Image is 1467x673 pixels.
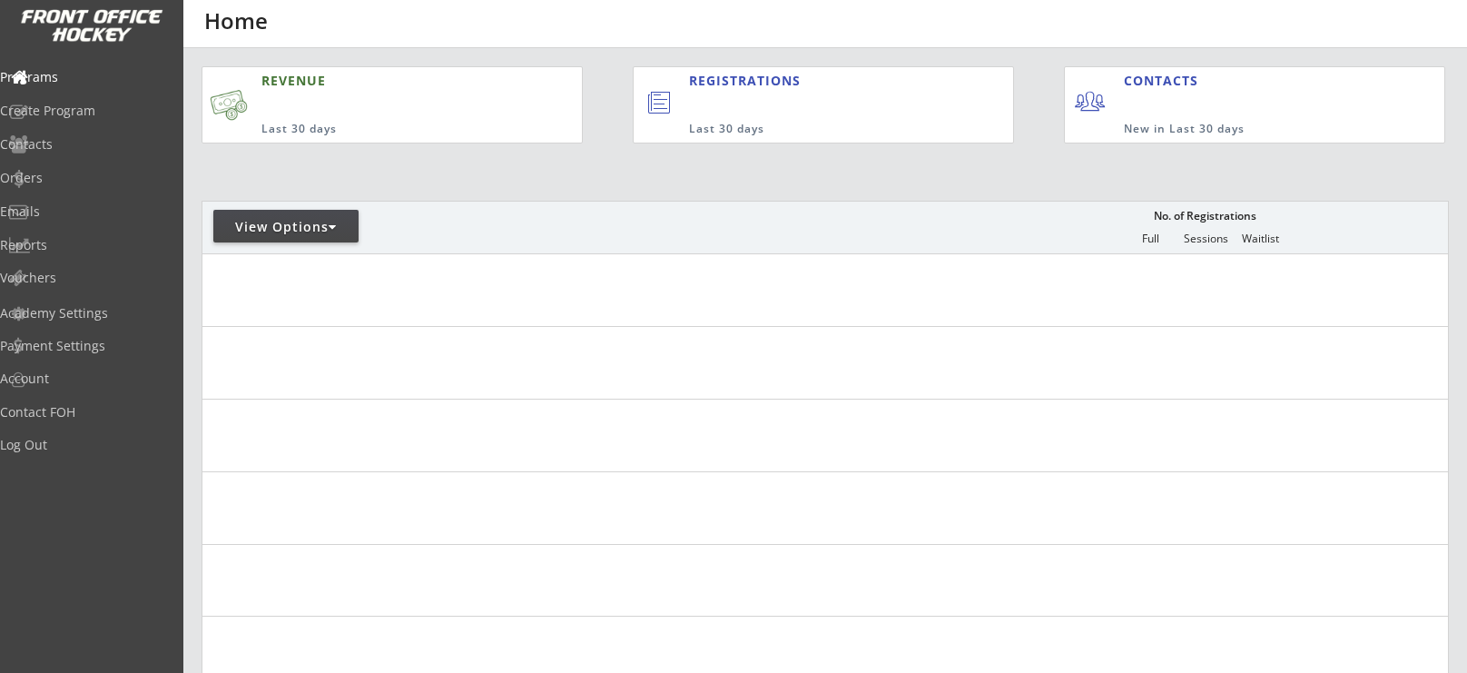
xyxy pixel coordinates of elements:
div: New in Last 30 days [1124,122,1360,137]
div: REGISTRATIONS [689,72,930,90]
div: CONTACTS [1124,72,1206,90]
div: View Options [213,218,359,236]
div: Waitlist [1233,233,1287,245]
div: No. of Registrations [1148,210,1261,223]
div: Sessions [1178,233,1233,245]
div: Last 30 days [689,122,939,137]
div: Full [1123,233,1177,245]
div: REVENUE [261,72,494,90]
div: Last 30 days [261,122,494,137]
